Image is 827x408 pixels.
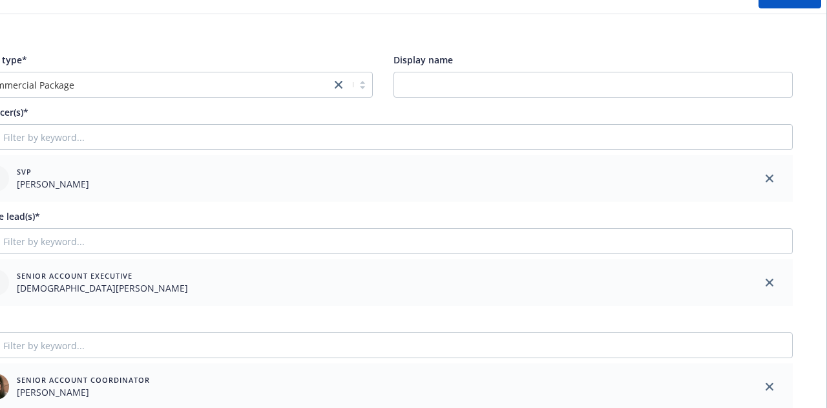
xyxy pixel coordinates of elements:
[17,166,89,177] span: SVP
[762,171,777,186] a: close
[762,275,777,290] a: close
[17,270,188,281] span: Senior Account Executive
[393,54,453,66] span: Display name
[331,77,346,92] a: close
[17,374,150,385] span: Senior Account Coordinator
[17,177,89,191] span: [PERSON_NAME]
[17,281,188,295] span: [DEMOGRAPHIC_DATA][PERSON_NAME]
[17,385,150,399] span: [PERSON_NAME]
[762,379,777,394] a: close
